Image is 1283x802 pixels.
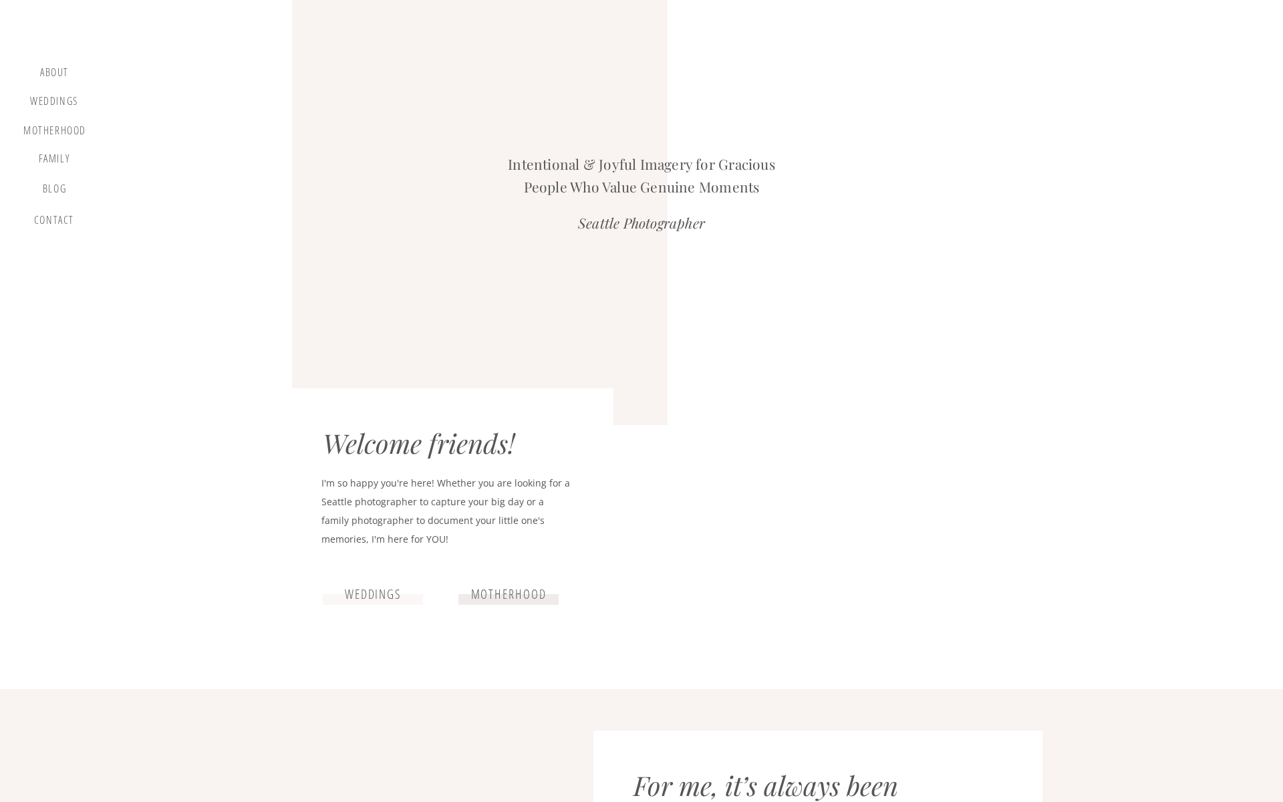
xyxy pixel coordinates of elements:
a: blog [35,182,74,201]
div: Welcome friends! [323,427,559,466]
p: I'm so happy you're here! Whether you are looking for a Seattle photographer to capture your big ... [321,474,570,565]
a: Weddings [29,95,80,112]
a: about [35,66,74,82]
a: motherhood [23,124,86,139]
a: Family [29,152,80,170]
h2: Intentional & Joyful Imagery for Gracious People Who Value Genuine Moments [493,153,790,192]
i: Seattle Photographer [578,213,705,232]
a: weddings [333,587,413,603]
a: contact [31,214,77,232]
a: motherhood [460,587,557,603]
